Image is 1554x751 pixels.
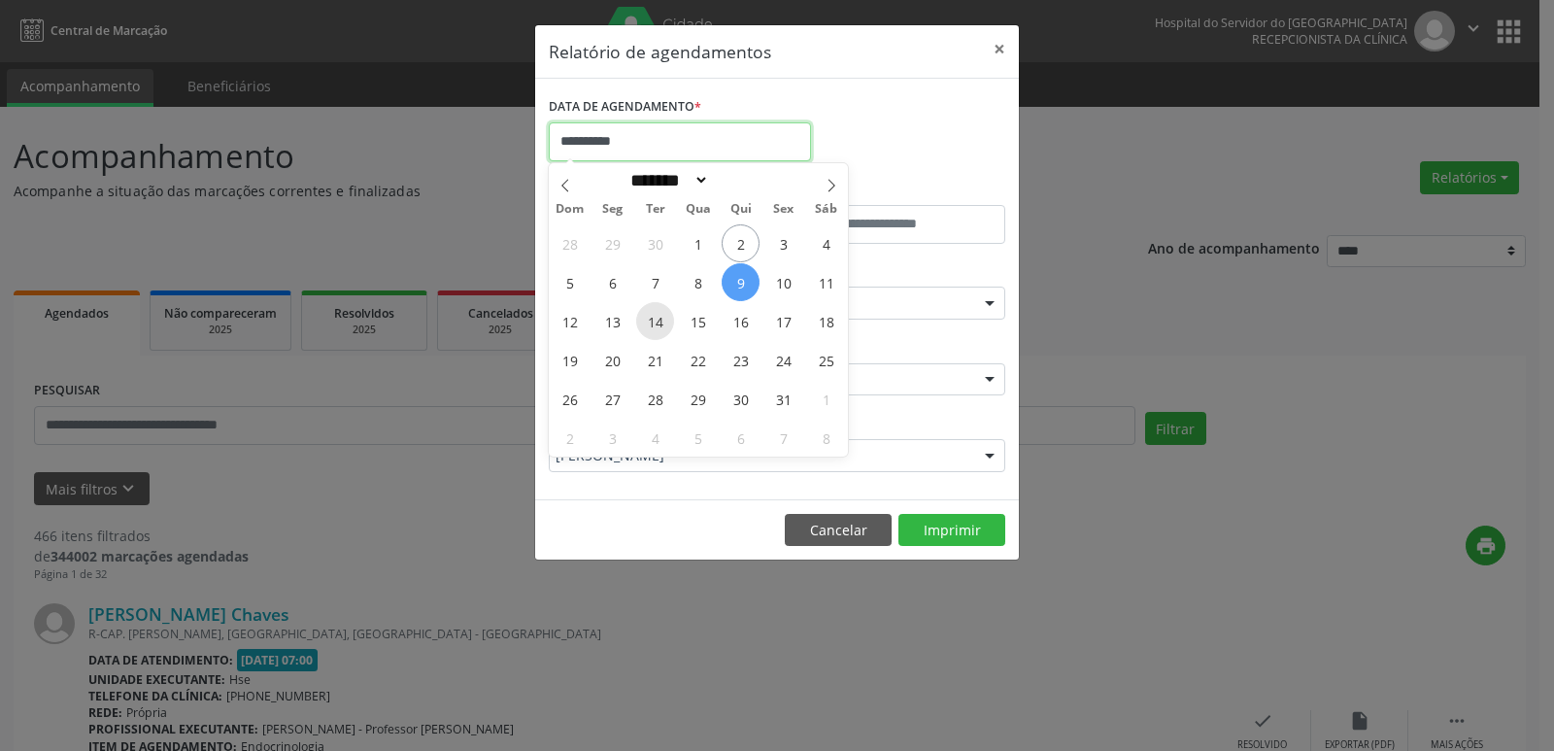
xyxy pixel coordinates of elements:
span: Outubro 20, 2025 [593,341,631,379]
span: Outubro 27, 2025 [593,380,631,418]
button: Imprimir [898,514,1005,547]
span: Outubro 5, 2025 [551,263,589,301]
h5: Relatório de agendamentos [549,39,771,64]
span: Ter [634,203,677,216]
span: Outubro 6, 2025 [593,263,631,301]
span: Outubro 31, 2025 [764,380,802,418]
span: Outubro 24, 2025 [764,341,802,379]
span: Outubro 25, 2025 [807,341,845,379]
span: Setembro 30, 2025 [636,224,674,262]
label: ATÉ [782,175,1005,205]
span: Outubro 19, 2025 [551,341,589,379]
span: Outubro 3, 2025 [764,224,802,262]
input: Year [709,170,773,190]
span: Novembro 2, 2025 [551,419,589,457]
span: Seg [591,203,634,216]
span: Outubro 30, 2025 [722,380,760,418]
span: Setembro 28, 2025 [551,224,589,262]
span: Novembro 1, 2025 [807,380,845,418]
span: Outubro 12, 2025 [551,302,589,340]
label: DATA DE AGENDAMENTO [549,92,701,122]
span: Outubro 16, 2025 [722,302,760,340]
span: Dom [549,203,591,216]
span: Outubro 14, 2025 [636,302,674,340]
span: Outubro 17, 2025 [764,302,802,340]
span: Qui [720,203,762,216]
span: Outubro 22, 2025 [679,341,717,379]
button: Close [980,25,1019,73]
span: Outubro 7, 2025 [636,263,674,301]
span: Outubro 11, 2025 [807,263,845,301]
span: Outubro 13, 2025 [593,302,631,340]
span: Outubro 15, 2025 [679,302,717,340]
span: Novembro 4, 2025 [636,419,674,457]
span: Novembro 5, 2025 [679,419,717,457]
span: Outubro 4, 2025 [807,224,845,262]
span: Sáb [805,203,848,216]
span: Outubro 2, 2025 [722,224,760,262]
span: Setembro 29, 2025 [593,224,631,262]
span: Novembro 8, 2025 [807,419,845,457]
button: Cancelar [785,514,892,547]
span: Outubro 29, 2025 [679,380,717,418]
span: Novembro 7, 2025 [764,419,802,457]
span: Outubro 23, 2025 [722,341,760,379]
span: Outubro 8, 2025 [679,263,717,301]
span: Outubro 10, 2025 [764,263,802,301]
span: Qua [677,203,720,216]
span: Novembro 6, 2025 [722,419,760,457]
span: Outubro 26, 2025 [551,380,589,418]
span: Outubro 28, 2025 [636,380,674,418]
span: Outubro 18, 2025 [807,302,845,340]
span: Novembro 3, 2025 [593,419,631,457]
span: Outubro 21, 2025 [636,341,674,379]
span: Outubro 1, 2025 [679,224,717,262]
span: Sex [762,203,805,216]
select: Month [624,170,709,190]
span: Outubro 9, 2025 [722,263,760,301]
